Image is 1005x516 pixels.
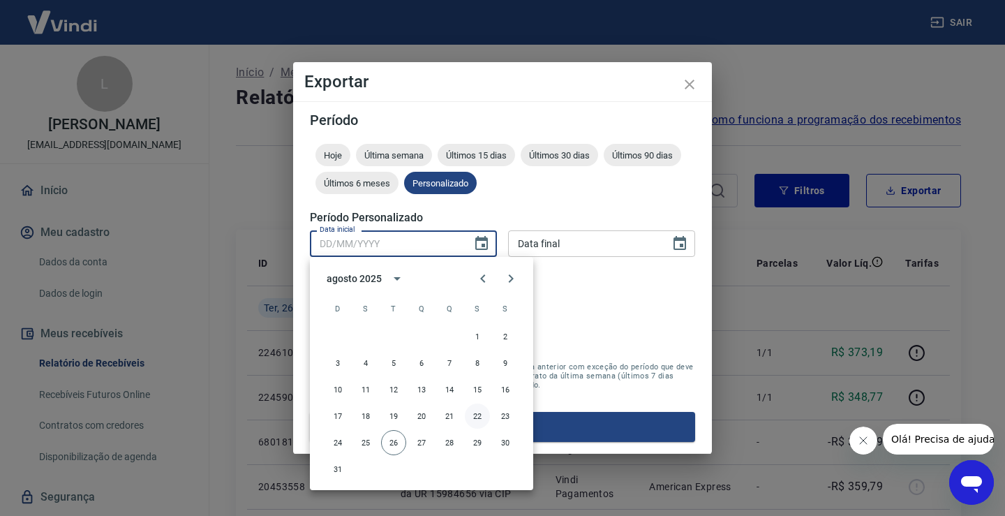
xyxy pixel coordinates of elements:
[325,404,350,429] button: 17
[325,295,350,323] span: domingo
[310,230,462,256] input: DD/MM/YYYY
[310,113,695,127] h5: Período
[437,351,462,376] button: 7
[465,295,490,323] span: sexta-feira
[315,150,350,161] span: Hoje
[381,404,406,429] button: 19
[437,295,462,323] span: quinta-feira
[409,377,434,402] button: 13
[320,224,355,235] label: Data inicial
[353,351,378,376] button: 4
[493,430,518,455] button: 30
[508,230,660,256] input: DD/MM/YYYY
[438,150,515,161] span: Últimos 15 dias
[325,457,350,482] button: 31
[438,144,515,166] div: Últimos 15 dias
[949,460,994,505] iframe: Botão para abrir a janela de mensagens
[469,265,497,293] button: Previous month
[327,272,381,286] div: agosto 2025
[325,430,350,455] button: 24
[883,424,994,455] iframe: Mensagem da empresa
[353,430,378,455] button: 25
[404,178,477,189] span: Personalizado
[521,150,598,161] span: Últimos 30 dias
[493,377,518,402] button: 16
[437,430,462,455] button: 28
[465,377,490,402] button: 15
[493,351,518,376] button: 9
[315,172,399,194] div: Últimos 6 meses
[493,404,518,429] button: 23
[304,73,701,90] h4: Exportar
[437,404,462,429] button: 21
[493,324,518,349] button: 2
[353,377,378,402] button: 11
[409,351,434,376] button: 6
[673,68,706,101] button: close
[356,144,432,166] div: Última semana
[315,178,399,189] span: Últimos 6 meses
[521,144,598,166] div: Últimos 30 dias
[497,265,525,293] button: Next month
[604,150,681,161] span: Últimos 90 dias
[409,404,434,429] button: 20
[604,144,681,166] div: Últimos 90 dias
[465,351,490,376] button: 8
[437,377,462,402] button: 14
[353,404,378,429] button: 18
[385,267,409,290] button: calendar view is open, switch to year view
[325,351,350,376] button: 3
[381,295,406,323] span: terça-feira
[465,404,490,429] button: 22
[666,230,694,258] button: Choose date
[356,150,432,161] span: Última semana
[310,211,695,225] h5: Período Personalizado
[325,377,350,402] button: 10
[353,295,378,323] span: segunda-feira
[849,427,877,455] iframe: Fechar mensagem
[8,10,117,21] span: Olá! Precisa de ajuda?
[493,295,518,323] span: sábado
[465,430,490,455] button: 29
[465,324,490,349] button: 1
[315,144,350,166] div: Hoje
[468,230,496,258] button: Choose date
[409,295,434,323] span: quarta-feira
[381,377,406,402] button: 12
[404,172,477,194] div: Personalizado
[381,351,406,376] button: 5
[381,430,406,455] button: 26
[409,430,434,455] button: 27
